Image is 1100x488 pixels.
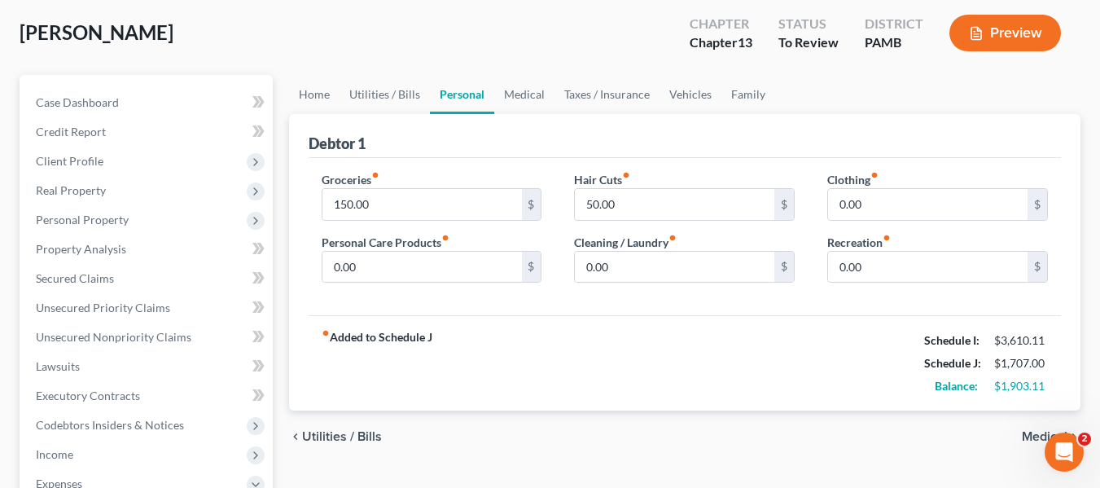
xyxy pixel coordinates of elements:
[36,301,170,314] span: Unsecured Priority Claims
[36,95,119,109] span: Case Dashboard
[622,171,630,179] i: fiber_manual_record
[289,75,340,114] a: Home
[721,75,775,114] a: Family
[827,234,891,251] label: Recreation
[924,333,979,347] strong: Schedule I:
[23,352,273,381] a: Lawsuits
[1028,252,1047,283] div: $
[1045,433,1084,472] iframe: Intercom live chat
[36,447,73,461] span: Income
[575,252,774,283] input: --
[322,171,379,188] label: Groceries
[522,252,541,283] div: $
[1067,430,1080,443] i: chevron_right
[36,213,129,226] span: Personal Property
[935,379,978,393] strong: Balance:
[690,33,752,52] div: Chapter
[340,75,430,114] a: Utilities / Bills
[554,75,660,114] a: Taxes / Insurance
[774,189,794,220] div: $
[865,15,923,33] div: District
[371,171,379,179] i: fiber_manual_record
[309,134,366,153] div: Debtor 1
[1078,433,1091,446] span: 2
[494,75,554,114] a: Medical
[668,234,677,242] i: fiber_manual_record
[924,356,981,370] strong: Schedule J:
[36,389,140,402] span: Executory Contracts
[36,183,106,197] span: Real Property
[828,252,1028,283] input: --
[660,75,721,114] a: Vehicles
[738,34,752,50] span: 13
[23,293,273,323] a: Unsecured Priority Claims
[23,381,273,411] a: Executory Contracts
[575,189,774,220] input: --
[36,271,114,285] span: Secured Claims
[994,378,1048,394] div: $1,903.11
[23,264,273,293] a: Secured Claims
[774,252,794,283] div: $
[883,234,891,242] i: fiber_manual_record
[36,125,106,138] span: Credit Report
[865,33,923,52] div: PAMB
[36,330,191,344] span: Unsecured Nonpriority Claims
[574,234,677,251] label: Cleaning / Laundry
[23,88,273,117] a: Case Dashboard
[778,33,839,52] div: To Review
[690,15,752,33] div: Chapter
[322,189,522,220] input: --
[1022,430,1080,443] button: Medical chevron_right
[322,234,449,251] label: Personal Care Products
[20,20,173,44] span: [PERSON_NAME]
[289,430,302,443] i: chevron_left
[23,117,273,147] a: Credit Report
[36,418,184,432] span: Codebtors Insiders & Notices
[36,359,80,373] span: Lawsuits
[430,75,494,114] a: Personal
[1022,430,1067,443] span: Medical
[36,242,126,256] span: Property Analysis
[23,323,273,352] a: Unsecured Nonpriority Claims
[574,171,630,188] label: Hair Cuts
[441,234,449,242] i: fiber_manual_record
[994,355,1048,371] div: $1,707.00
[23,235,273,264] a: Property Analysis
[322,329,330,337] i: fiber_manual_record
[994,332,1048,349] div: $3,610.11
[289,430,382,443] button: chevron_left Utilities / Bills
[1028,189,1047,220] div: $
[522,189,541,220] div: $
[827,171,879,188] label: Clothing
[949,15,1061,51] button: Preview
[870,171,879,179] i: fiber_manual_record
[322,252,522,283] input: --
[36,154,103,168] span: Client Profile
[322,329,432,398] strong: Added to Schedule J
[302,430,382,443] span: Utilities / Bills
[778,15,839,33] div: Status
[828,189,1028,220] input: --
